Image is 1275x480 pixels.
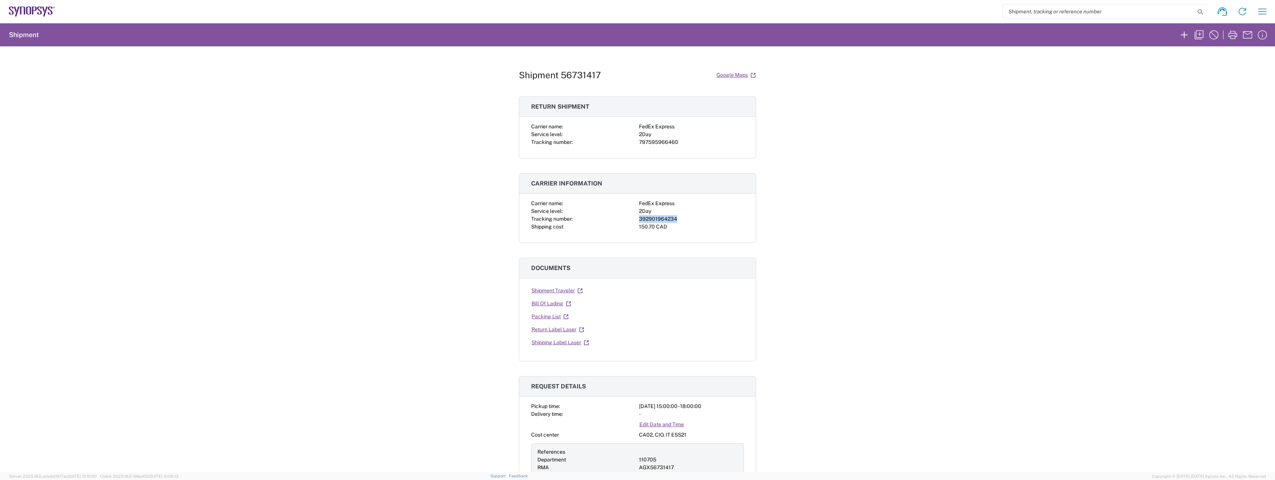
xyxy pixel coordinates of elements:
[531,297,572,310] a: Bill Of Lading
[716,69,756,82] a: Google Maps
[531,432,559,438] span: Cost center
[149,474,178,479] span: [DATE] 10:06:13
[68,474,97,479] span: [DATE] 10:10:00
[531,284,583,297] a: Shipment Traveler
[531,336,589,349] a: Shipping Label Laser
[531,224,563,230] span: Shipping cost
[1152,473,1266,480] span: Copyright © [DATE]-[DATE] Agistix Inc., All Rights Reserved
[537,449,565,455] span: References
[537,464,636,471] div: RMA
[531,103,589,110] span: Return shipment
[100,474,178,479] span: Client: 2025.18.0-198a450
[531,323,584,336] a: Return Label Laser
[9,474,97,479] span: Server: 2025.18.0-a0edd1917ac
[519,70,601,80] h1: Shipment 56731417
[531,310,569,323] a: Packing List
[639,131,744,138] div: 2Day
[531,200,563,206] span: Carrier name:
[639,402,744,410] div: [DATE] 15:00:00 - 18:00:00
[531,264,570,272] span: Documents
[639,123,744,131] div: FedEx Express
[531,139,573,145] span: Tracking number:
[9,30,39,39] h2: Shipment
[639,456,738,464] div: 110705
[639,200,744,207] div: FedEx Express
[531,131,563,137] span: Service level:
[537,471,636,479] div: Pickup Request
[639,418,684,431] a: Edit Date and Time
[639,223,744,231] div: 150.70 CAD
[639,431,744,439] div: CA02, CIO, IT ESS21
[531,411,563,417] span: Delivery time:
[531,403,560,409] span: Pickup time:
[531,216,573,222] span: Tracking number:
[531,208,563,214] span: Service level:
[531,124,563,129] span: Carrier name:
[490,474,509,478] a: Support
[639,138,744,146] div: 797595966460
[1003,4,1195,19] input: Shipment, tracking or reference number
[639,471,738,479] div: CPU612542652482
[639,464,738,471] div: AGX56731417
[531,180,602,187] span: Carrier information
[531,383,586,390] span: Request details
[537,456,636,464] div: Department
[639,207,744,215] div: 2Day
[639,410,744,418] div: -
[509,474,528,478] a: Feedback
[639,215,744,223] div: 392901964234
